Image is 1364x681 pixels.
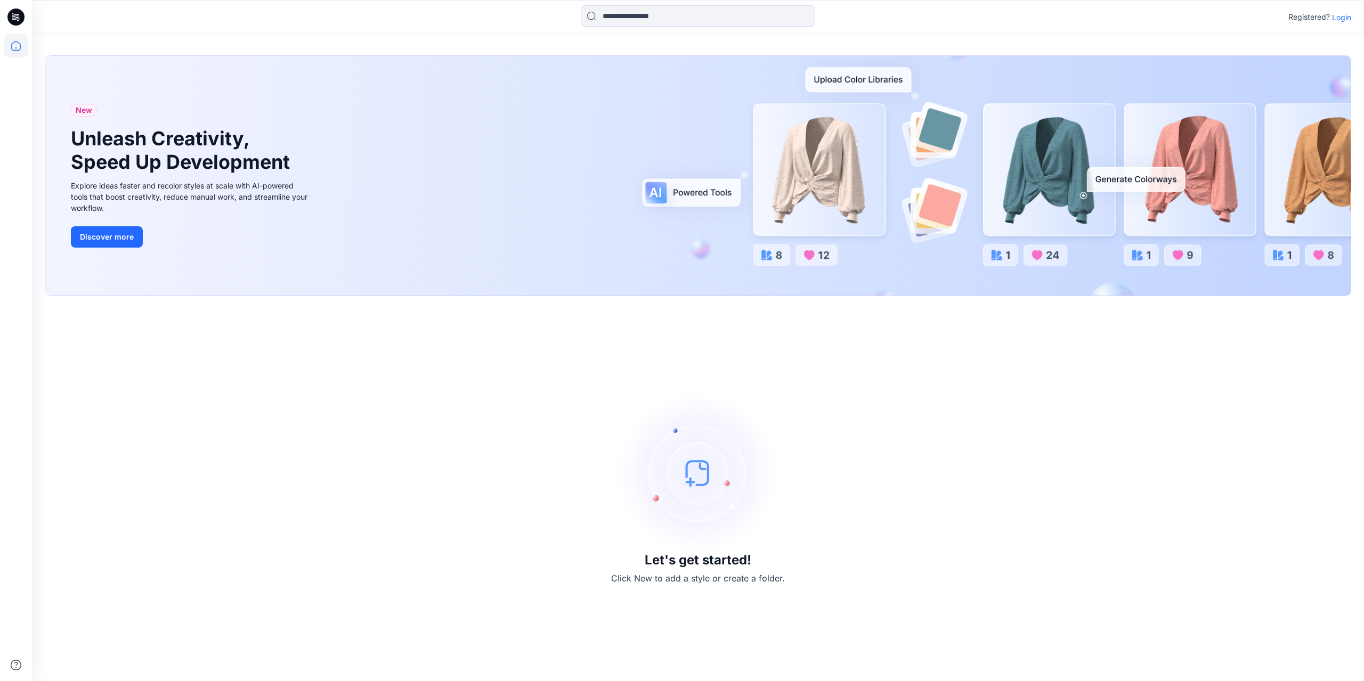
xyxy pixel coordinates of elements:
button: Discover more [71,226,143,248]
p: Registered? [1288,11,1330,23]
div: Explore ideas faster and recolor styles at scale with AI-powered tools that boost creativity, red... [71,180,311,214]
img: empty-state-image.svg [618,393,778,553]
a: Discover more [71,226,311,248]
h1: Unleash Creativity, Speed Up Development [71,127,295,173]
p: Login [1332,12,1351,23]
p: Click New to add a style or create a folder. [611,572,785,585]
span: New [76,104,92,117]
h3: Let's get started! [645,553,751,568]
